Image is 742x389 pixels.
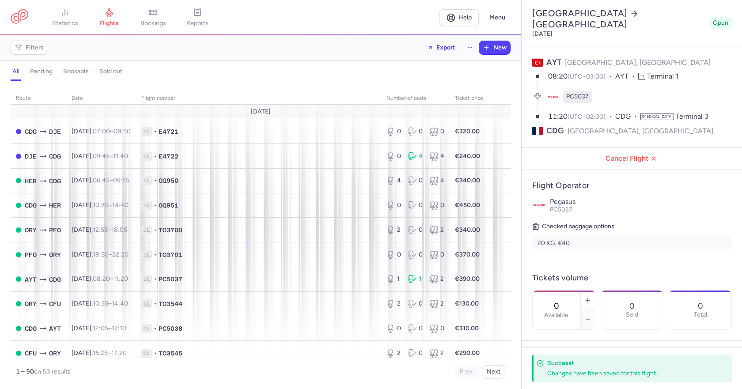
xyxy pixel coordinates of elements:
[386,250,401,259] div: 0
[430,226,444,234] div: 2
[386,349,401,358] div: 2
[72,201,129,209] span: [DATE],
[154,127,157,136] span: •
[408,299,423,308] div: 0
[66,92,136,105] th: date
[93,226,108,234] time: 12:55
[141,201,152,210] span: 1L
[408,127,423,136] div: 0
[458,14,472,21] span: Help
[548,72,568,80] time: 08:20
[430,299,444,308] div: 2
[546,125,564,136] span: CDG
[408,324,423,333] div: 0
[532,235,732,251] li: 20 KG, €40
[93,177,129,184] span: –
[455,201,480,209] strong: €450.00
[493,44,507,51] span: New
[93,325,126,332] span: –
[408,250,423,259] div: 0
[49,151,61,161] span: CDG
[386,299,401,308] div: 2
[698,302,703,310] p: 0
[72,251,129,258] span: [DATE],
[11,9,28,26] a: CitizenPlane red outlined logo
[159,250,182,259] span: TO3701
[386,201,401,210] div: 0
[93,325,108,332] time: 12:05
[93,177,110,184] time: 06:45
[25,127,37,136] span: CDG
[550,206,572,213] span: PC5037
[694,311,707,318] p: Total
[529,155,735,162] span: Cancel Flight
[49,250,61,260] span: ORY
[408,275,423,283] div: 1
[112,201,129,209] time: 14:40
[93,201,129,209] span: –
[141,176,152,185] span: 1L
[49,200,61,210] span: HER
[455,275,480,283] strong: €390.00
[713,19,728,27] span: Open
[140,19,166,27] span: bookings
[72,349,127,357] span: [DATE],
[99,19,119,27] span: flights
[532,181,732,191] h4: Flight Operator
[436,44,455,51] span: Export
[93,128,110,135] time: 07:00
[439,9,479,26] a: Help
[112,300,128,307] time: 14:40
[544,312,568,319] label: Available
[386,324,401,333] div: 0
[455,349,480,357] strong: €290.00
[30,68,53,76] h4: pending
[408,201,423,210] div: 0
[154,250,157,259] span: •
[159,226,182,234] span: TO3700
[25,250,37,260] span: PFO
[386,275,401,283] div: 1
[93,152,128,160] span: –
[154,299,157,308] span: •
[93,275,128,283] span: –
[615,72,638,82] span: AYT
[430,201,444,210] div: 0
[455,300,479,307] strong: €130.00
[430,250,444,259] div: 0
[430,349,444,358] div: 2
[408,349,423,358] div: 0
[548,112,568,121] time: 11:20
[49,348,61,358] span: ORY
[93,226,127,234] span: –
[72,128,131,135] span: [DATE],
[386,226,401,234] div: 2
[386,127,401,136] div: 0
[25,225,37,235] span: ORY
[93,300,108,307] time: 10:55
[421,41,461,55] button: Export
[72,152,128,160] span: [DATE],
[547,91,559,103] figure: PC airline logo
[547,369,712,378] div: Changes have been saved for this flight.
[52,19,78,27] span: statistics
[12,68,19,76] h4: all
[615,112,640,122] span: CDG
[11,92,66,105] th: route
[87,8,131,27] a: flights
[386,152,401,161] div: 0
[49,299,61,309] span: CFU
[154,176,157,185] span: •
[72,226,127,234] span: [DATE],
[49,275,61,284] span: CDG
[43,8,87,27] a: statistics
[455,128,480,135] strong: €320.00
[186,19,208,27] span: reports
[141,127,152,136] span: 1L
[49,127,61,136] span: DJE
[455,177,480,184] strong: €340.00
[547,359,712,367] h4: Success!
[430,275,444,283] div: 2
[159,176,178,185] span: GQ950
[565,58,711,67] span: [GEOGRAPHIC_DATA], [GEOGRAPHIC_DATA]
